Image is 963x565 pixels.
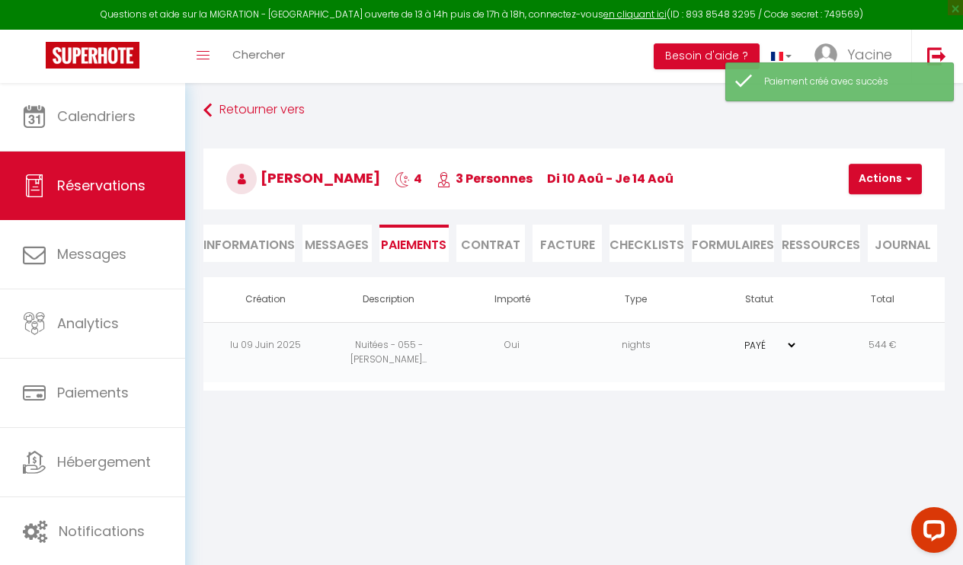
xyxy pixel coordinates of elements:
span: [PERSON_NAME] [226,168,380,187]
span: Réservations [57,176,146,195]
div: Paiement créé avec succès [764,75,938,89]
td: 544 € [821,322,945,382]
button: Besoin d'aide ? [654,43,760,69]
li: CHECKLISTS [609,225,684,262]
iframe: LiveChat chat widget [899,501,963,565]
span: di 10 Aoû - je 14 Aoû [547,170,673,187]
span: Messages [305,236,369,254]
img: logout [927,46,946,65]
button: Actions [849,164,922,194]
a: Chercher [221,30,296,83]
th: Type [574,277,697,322]
span: Paiements [57,383,129,402]
img: ... [814,43,837,66]
span: Analytics [57,314,119,333]
th: Total [821,277,945,322]
span: Yacine [847,45,892,64]
th: Importé [450,277,574,322]
a: Retourner vers [203,97,945,124]
li: FORMULAIRES [692,225,774,262]
span: Hébergement [57,452,151,471]
li: Ressources [782,225,860,262]
td: Oui [450,322,574,382]
span: 3 Personnes [437,170,533,187]
span: Messages [57,244,126,263]
span: 4 [395,170,422,187]
span: Notifications [59,522,145,541]
span: Chercher [232,46,285,62]
td: lu 09 Juin 2025 [203,322,327,382]
td: Nuitées - 055 - [PERSON_NAME]... [327,322,450,382]
span: Calendriers [57,107,136,126]
a: ... Yacine [803,30,911,83]
li: Paiements [379,225,449,262]
li: Contrat [456,225,526,262]
td: nights [574,322,697,382]
li: Journal [868,225,937,262]
img: Super Booking [46,42,139,69]
a: en cliquant ici [603,8,667,21]
th: Création [203,277,327,322]
li: Facture [533,225,602,262]
th: Statut [698,277,821,322]
li: Informations [203,225,295,262]
th: Description [327,277,450,322]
